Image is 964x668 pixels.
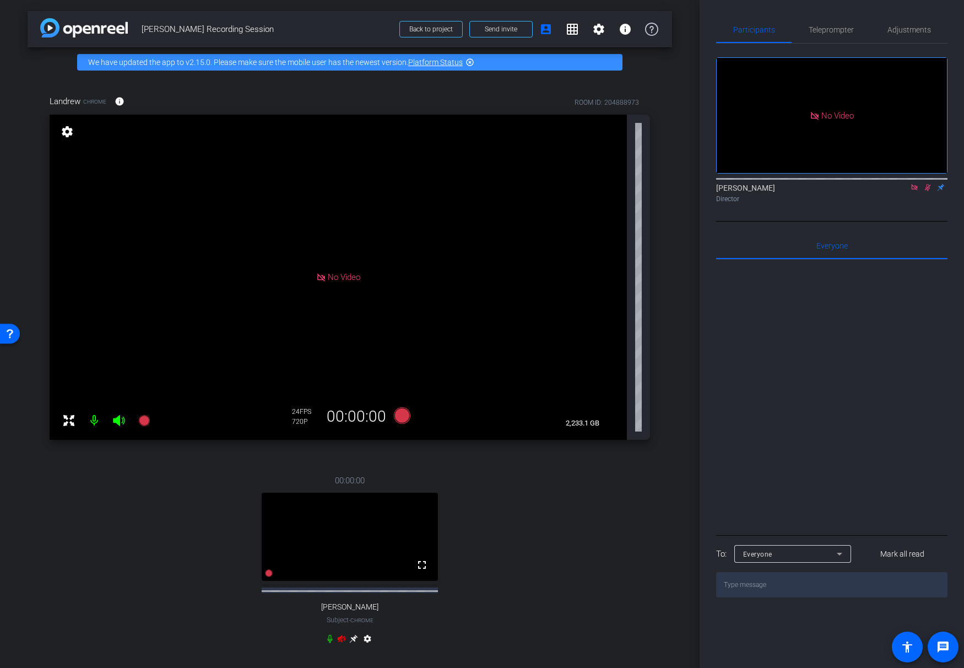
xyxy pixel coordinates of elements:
button: Send invite [469,21,533,37]
a: Platform Status [408,58,463,67]
button: Mark all read [858,544,948,564]
div: 24 [292,407,319,416]
mat-icon: info [115,96,124,106]
img: app-logo [40,18,128,37]
div: 720P [292,417,319,426]
span: Participants [733,26,775,34]
span: Back to project [409,25,453,33]
span: Chrome [83,98,106,106]
mat-icon: accessibility [901,640,914,654]
mat-icon: info [619,23,632,36]
span: [PERSON_NAME] Recording Session [142,18,393,40]
span: No Video [821,110,854,120]
span: Chrome [350,617,373,623]
span: Subject [327,615,373,625]
span: Mark all read [880,548,924,560]
div: We have updated the app to v2.15.0. Please make sure the mobile user has the newest version. [77,54,622,71]
span: FPS [300,408,311,416]
span: Adjustments [887,26,931,34]
span: Everyone [816,242,848,250]
mat-icon: settings [592,23,605,36]
span: Teleprompter [809,26,854,34]
span: Send invite [485,25,517,34]
mat-icon: highlight_off [465,58,474,67]
mat-icon: fullscreen [415,558,429,572]
span: - [349,616,350,624]
div: 00:00:00 [319,407,393,426]
div: [PERSON_NAME] [716,182,947,204]
mat-icon: settings [59,125,75,138]
button: Back to project [399,21,463,37]
mat-icon: grid_on [566,23,579,36]
span: Landrew [50,95,80,107]
div: To: [716,548,727,561]
mat-icon: settings [361,634,374,648]
span: 2,233.1 GB [562,417,603,430]
mat-icon: message [936,640,950,654]
mat-icon: account_box [539,23,553,36]
div: Director [716,194,947,204]
span: 00:00:00 [335,475,365,487]
div: ROOM ID: 204888973 [575,98,639,107]
span: No Video [328,272,360,282]
span: Everyone [743,551,772,558]
span: [PERSON_NAME] [321,602,378,612]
